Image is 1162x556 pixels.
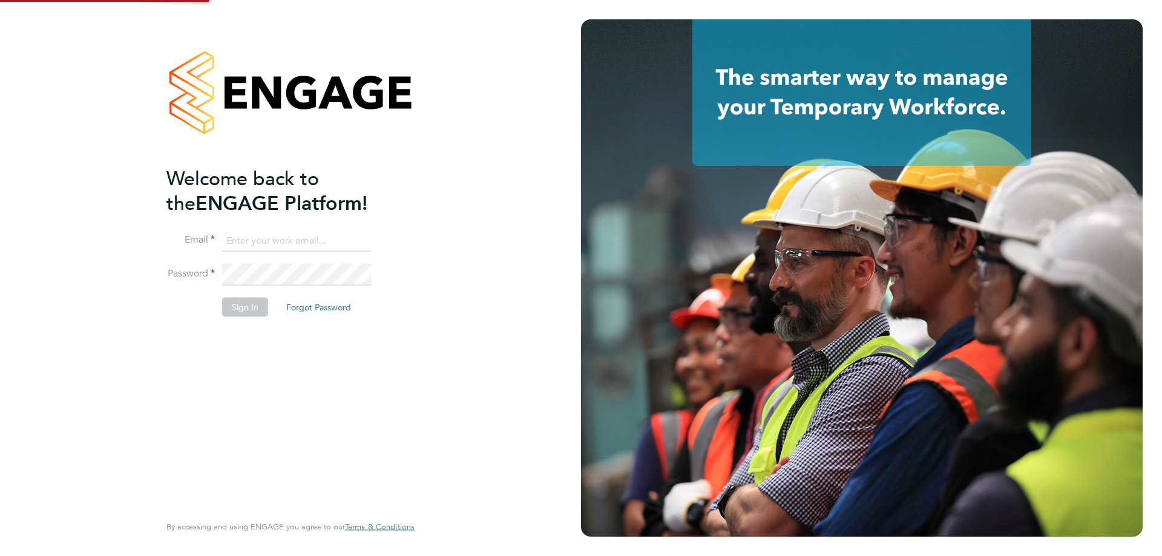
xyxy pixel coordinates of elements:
label: Email [166,234,215,246]
button: Sign In [222,298,268,317]
h2: ENGAGE Platform! [166,166,402,215]
span: Welcome back to the [166,166,319,215]
button: Forgot Password [277,298,361,317]
span: By accessing and using ENGAGE you agree to our [166,522,415,532]
label: Password [166,267,215,280]
a: Terms & Conditions [345,522,415,532]
input: Enter your work email... [222,230,372,252]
